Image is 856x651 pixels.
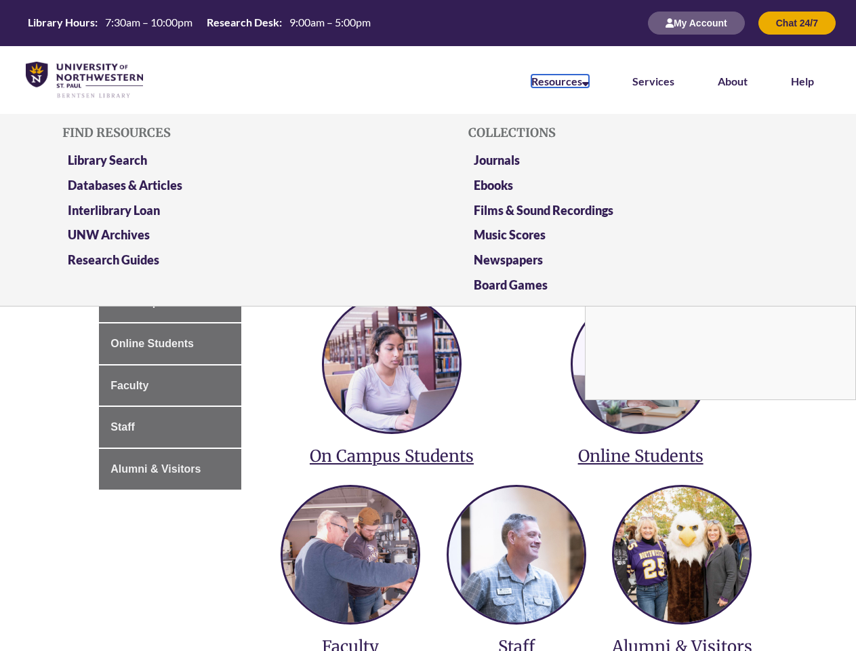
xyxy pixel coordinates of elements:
a: About [718,75,748,87]
a: Ebooks [474,178,513,193]
a: Music Scores [474,227,546,242]
div: Chat With Us [585,170,856,400]
a: Library Search [68,153,147,167]
a: Research Guides [68,252,159,267]
a: Board Games [474,277,548,292]
a: Databases & Articles [68,178,182,193]
a: Interlibrary Loan [68,203,160,218]
h5: Find Resources [62,126,388,140]
a: Newspapers [474,252,543,267]
a: UNW Archives [68,227,150,242]
a: Journals [474,153,520,167]
a: Resources [531,75,589,87]
a: Services [632,75,674,87]
h5: Collections [468,126,794,140]
a: Help [791,75,814,87]
img: UNWSP Library Logo [26,62,143,99]
a: Films & Sound Recordings [474,203,613,218]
